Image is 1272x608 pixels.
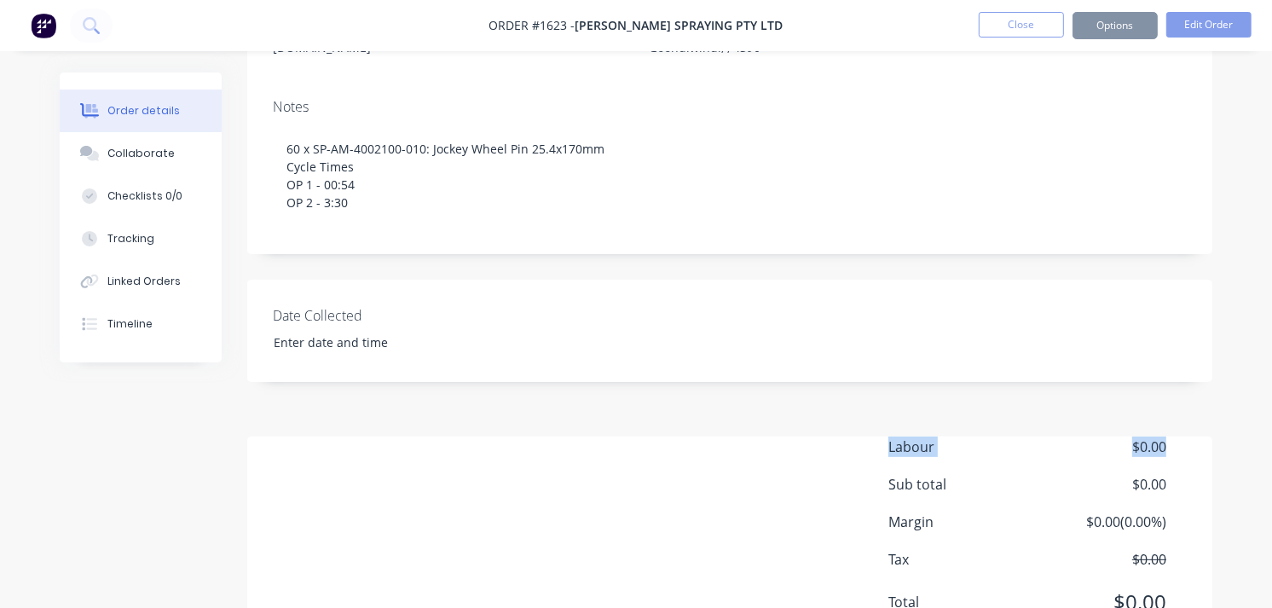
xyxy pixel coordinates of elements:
span: Margin [888,512,1040,532]
button: Checklists 0/0 [60,175,222,217]
button: Options [1073,12,1158,39]
div: Notes [273,99,1187,115]
span: $0.00 ( 0.00 %) [1040,512,1166,532]
div: Timeline [107,316,153,332]
span: $0.00 [1040,474,1166,495]
button: Linked Orders [60,260,222,303]
span: Sub total [888,474,1040,495]
span: Tax [888,549,1040,570]
span: Labour [888,437,1040,457]
div: 60 x SP-AM-4002100-010: Jockey Wheel Pin 25.4x170mm Cycle Times OP 1 - 00:54 OP 2 - 3:30 [273,123,1187,229]
button: Collaborate [60,132,222,175]
label: Date Collected [273,305,486,326]
div: Linked Orders [107,274,181,289]
button: Close [979,12,1064,38]
img: Factory [31,13,56,38]
span: $0.00 [1040,437,1166,457]
div: Tracking [107,231,154,246]
span: Order #1623 - [489,18,575,34]
input: Enter date and time [262,330,474,356]
div: Collaborate [107,146,175,161]
span: [PERSON_NAME] Spraying Pty Ltd [575,18,783,34]
div: Order details [107,103,180,119]
button: Tracking [60,217,222,260]
button: Order details [60,90,222,132]
button: Timeline [60,303,222,345]
button: Edit Order [1166,12,1252,38]
span: $0.00 [1040,549,1166,570]
div: Checklists 0/0 [107,188,182,204]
